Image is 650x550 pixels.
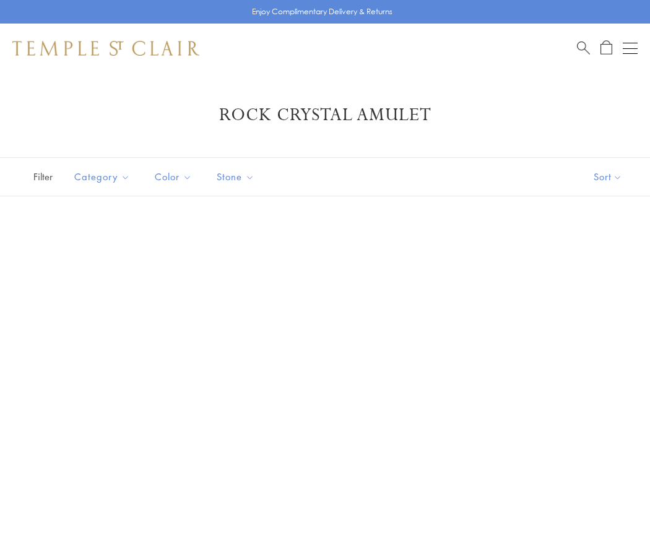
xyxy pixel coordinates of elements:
[577,40,590,56] a: Search
[207,163,264,191] button: Stone
[149,169,201,185] span: Color
[12,41,199,56] img: Temple St. Clair
[623,41,638,56] button: Open navigation
[145,163,201,191] button: Color
[566,158,650,196] button: Show sort by
[252,6,392,18] p: Enjoy Complimentary Delivery & Returns
[65,163,139,191] button: Category
[600,40,612,56] a: Open Shopping Bag
[31,104,619,126] h1: Rock Crystal Amulet
[68,169,139,185] span: Category
[210,169,264,185] span: Stone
